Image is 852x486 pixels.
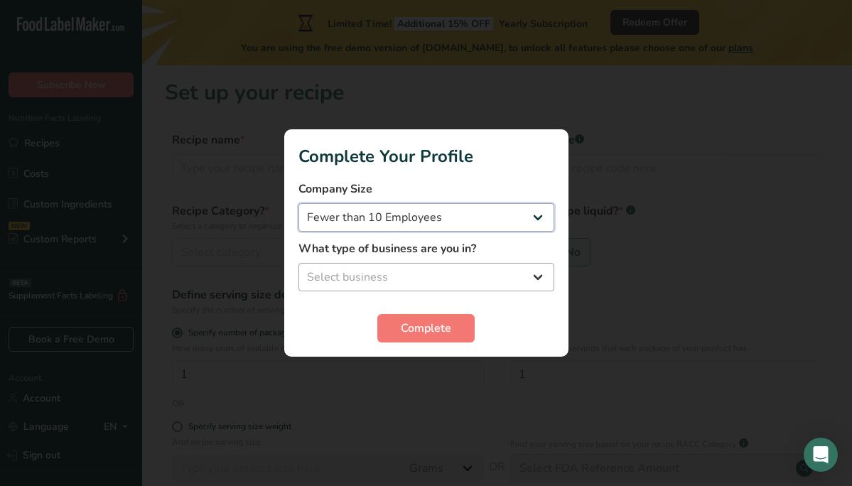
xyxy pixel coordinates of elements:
span: Complete [401,320,451,337]
label: Company Size [298,180,554,198]
div: Open Intercom Messenger [804,438,838,472]
label: What type of business are you in? [298,240,554,257]
h1: Complete Your Profile [298,144,554,169]
button: Complete [377,314,475,342]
